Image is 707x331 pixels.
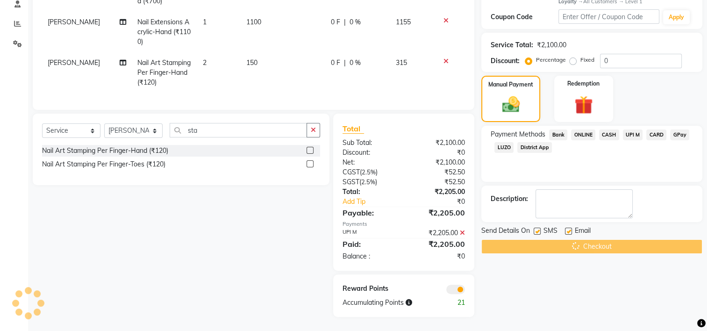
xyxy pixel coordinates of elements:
[336,177,404,187] div: ( )
[203,58,207,67] span: 2
[336,138,404,148] div: Sub Total:
[42,159,165,169] div: Nail Art Stamping Per Finger-Toes (₹120)
[331,58,340,68] span: 0 F
[571,130,595,140] span: ONLINE
[575,226,591,237] span: Email
[623,130,643,140] span: UPI M
[543,226,557,237] span: SMS
[491,194,528,204] div: Description:
[48,18,100,26] span: [PERSON_NAME]
[344,58,346,68] span: |
[494,142,514,153] span: LUZO
[336,197,415,207] a: Add Tip
[336,148,404,158] div: Discount:
[137,18,191,46] span: Nail Extensions Acrylic-Hand (₹1100)
[580,56,594,64] label: Fixed
[344,17,346,27] span: |
[396,58,407,67] span: 315
[404,158,472,167] div: ₹2,100.00
[343,168,360,176] span: CGST
[336,187,404,197] div: Total:
[336,228,404,238] div: UPI M
[415,197,472,207] div: ₹0
[670,130,689,140] span: GPay
[396,18,411,26] span: 1155
[537,40,566,50] div: ₹2,100.00
[331,17,340,27] span: 0 F
[438,298,472,308] div: 21
[336,238,404,250] div: Paid:
[350,17,361,27] span: 0 %
[336,158,404,167] div: Net:
[343,124,364,134] span: Total
[336,298,438,308] div: Accumulating Points
[567,79,600,88] label: Redemption
[362,168,376,176] span: 2.5%
[137,58,191,86] span: Nail Art Stamping Per Finger-Hand (₹120)
[404,228,472,238] div: ₹2,205.00
[404,187,472,197] div: ₹2,205.00
[517,142,552,153] span: District App
[343,178,359,186] span: SGST
[549,130,567,140] span: Bank
[246,58,257,67] span: 150
[569,94,599,116] img: _gift.svg
[404,138,472,148] div: ₹2,100.00
[343,220,465,228] div: Payments
[404,207,472,218] div: ₹2,205.00
[481,226,530,237] span: Send Details On
[404,238,472,250] div: ₹2,205.00
[491,56,520,66] div: Discount:
[404,177,472,187] div: ₹52.50
[491,130,545,139] span: Payment Methods
[170,123,307,137] input: Search or Scan
[404,148,472,158] div: ₹0
[491,12,558,22] div: Coupon Code
[203,18,207,26] span: 1
[336,252,404,261] div: Balance :
[246,18,261,26] span: 1100
[646,130,666,140] span: CARD
[488,80,533,89] label: Manual Payment
[404,252,472,261] div: ₹0
[336,167,404,177] div: ( )
[336,284,404,294] div: Reward Points
[361,178,375,186] span: 2.5%
[558,9,659,24] input: Enter Offer / Coupon Code
[42,146,168,156] div: Nail Art Stamping Per Finger-Hand (₹120)
[536,56,566,64] label: Percentage
[404,167,472,177] div: ₹52.50
[336,207,404,218] div: Payable:
[48,58,100,67] span: [PERSON_NAME]
[491,40,533,50] div: Service Total:
[663,10,690,24] button: Apply
[350,58,361,68] span: 0 %
[599,130,619,140] span: CASH
[497,94,525,115] img: _cash.svg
